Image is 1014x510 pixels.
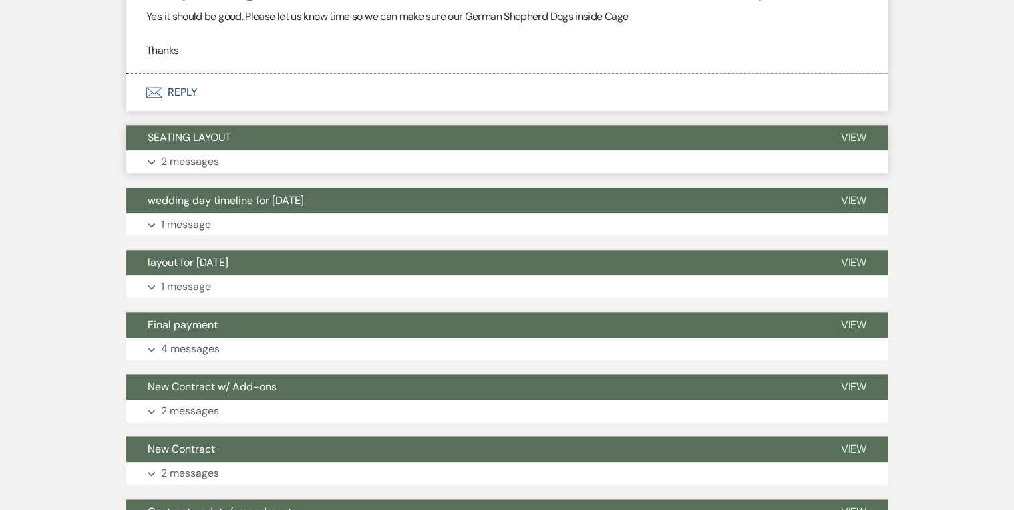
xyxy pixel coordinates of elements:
[819,312,888,338] button: View
[126,250,819,275] button: layout for [DATE]
[126,74,888,111] button: Reply
[840,130,866,144] span: View
[161,153,219,170] p: 2 messages
[126,400,888,422] button: 2 messages
[840,255,866,269] span: View
[819,374,888,400] button: View
[126,213,888,236] button: 1 message
[126,312,819,338] button: Final payment
[126,338,888,360] button: 4 messages
[148,255,228,269] span: layout for [DATE]
[148,130,231,144] span: SEATING LAYOUT
[126,125,819,150] button: SEATING LAYOUT
[161,340,220,358] p: 4 messages
[840,442,866,456] span: View
[126,462,888,485] button: 2 messages
[819,188,888,213] button: View
[161,402,219,420] p: 2 messages
[819,436,888,462] button: View
[819,250,888,275] button: View
[148,193,304,207] span: wedding day timeline for [DATE]
[161,216,211,233] p: 1 message
[146,42,868,59] p: Thanks
[148,442,215,456] span: New Contract
[148,317,218,332] span: Final payment
[161,278,211,295] p: 1 message
[126,188,819,213] button: wedding day timeline for [DATE]
[819,125,888,150] button: View
[146,8,868,25] p: Yes it should be good. Please let us know time so we can make sure our German Shepherd Dogs insid...
[161,465,219,482] p: 2 messages
[126,374,819,400] button: New Contract w/ Add-ons
[148,380,277,394] span: New Contract w/ Add-ons
[126,275,888,298] button: 1 message
[840,193,866,207] span: View
[126,436,819,462] button: New Contract
[840,317,866,332] span: View
[126,150,888,173] button: 2 messages
[840,380,866,394] span: View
